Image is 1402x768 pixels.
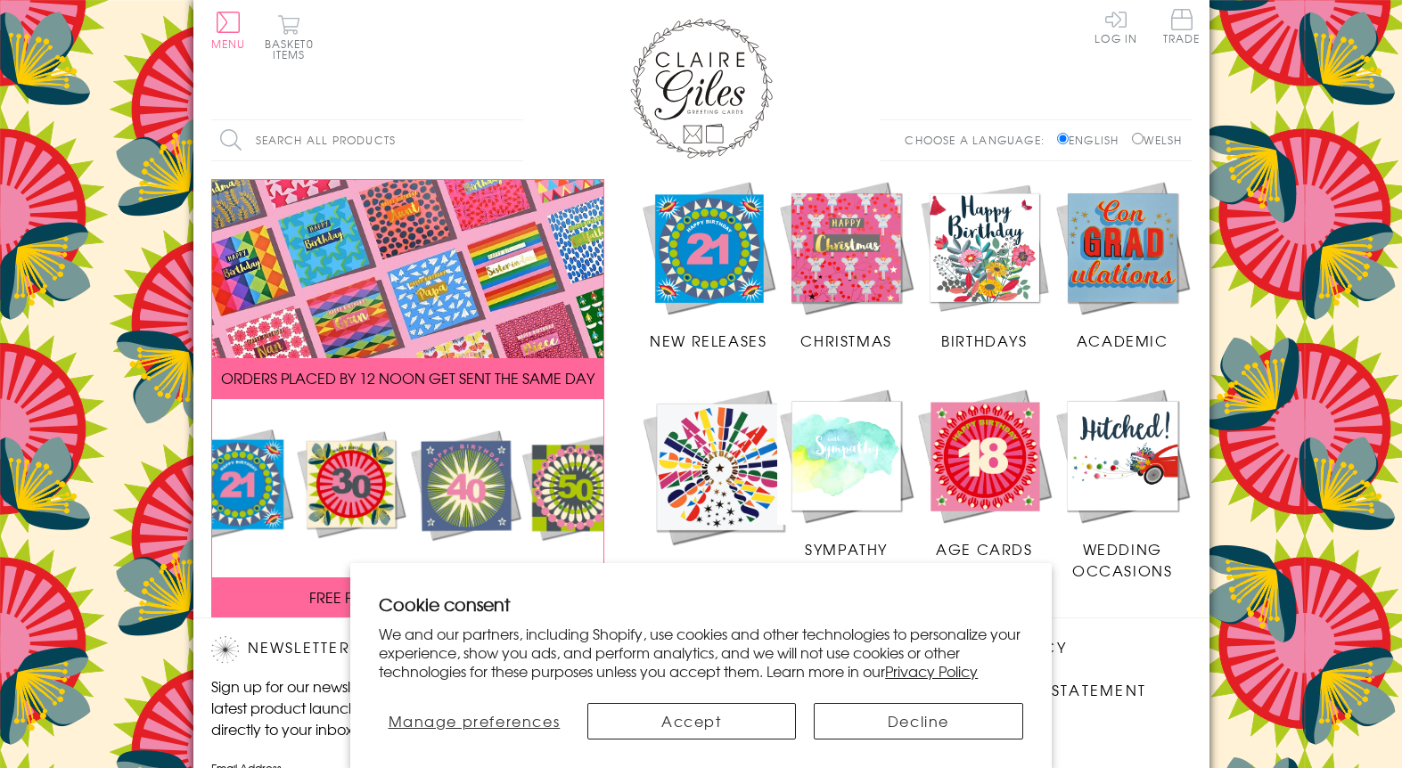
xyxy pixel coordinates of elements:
button: Manage preferences [379,703,569,739]
a: Sympathy [777,387,915,560]
span: ORDERS PLACED BY 12 NOON GET SENT THE SAME DAY [221,367,594,388]
span: Congratulations [640,560,800,582]
a: Trade [1163,9,1201,47]
a: Christmas [777,179,915,352]
a: Congratulations [640,387,800,582]
button: Accept [587,703,797,739]
span: Menu [211,36,246,52]
label: English [1057,132,1127,148]
span: FREE P&P ON ALL UK ORDERS [309,586,505,608]
p: We and our partners, including Shopify, use cookies and other technologies to personalize your ex... [379,625,1023,680]
span: Trade [1163,9,1201,44]
a: Age Cards [915,387,1054,560]
span: New Releases [650,330,767,351]
button: Basket0 items [265,14,314,60]
input: Welsh [1132,133,1144,144]
p: Sign up for our newsletter to receive the latest product launches, news and offers directly to yo... [211,675,514,739]
span: Age Cards [936,538,1032,560]
img: Claire Giles Greetings Cards [630,18,773,159]
a: Privacy Policy [885,660,978,682]
h2: Newsletter [211,636,514,663]
input: Search all products [211,120,523,160]
a: Log In [1095,9,1137,44]
span: Christmas [800,330,891,351]
span: Wedding Occasions [1072,538,1172,581]
label: Welsh [1132,132,1183,148]
input: Search [505,120,523,160]
span: Birthdays [941,330,1027,351]
a: Academic [1054,179,1192,352]
button: Menu [211,12,246,49]
p: Choose a language: [905,132,1054,148]
span: 0 items [273,36,314,62]
a: New Releases [640,179,778,352]
span: Sympathy [805,538,888,560]
a: Wedding Occasions [1054,387,1192,581]
h2: Cookie consent [379,592,1023,617]
span: Academic [1077,330,1168,351]
button: Decline [814,703,1023,739]
span: Manage preferences [389,710,561,731]
input: English [1057,133,1069,144]
a: Birthdays [915,179,1054,352]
